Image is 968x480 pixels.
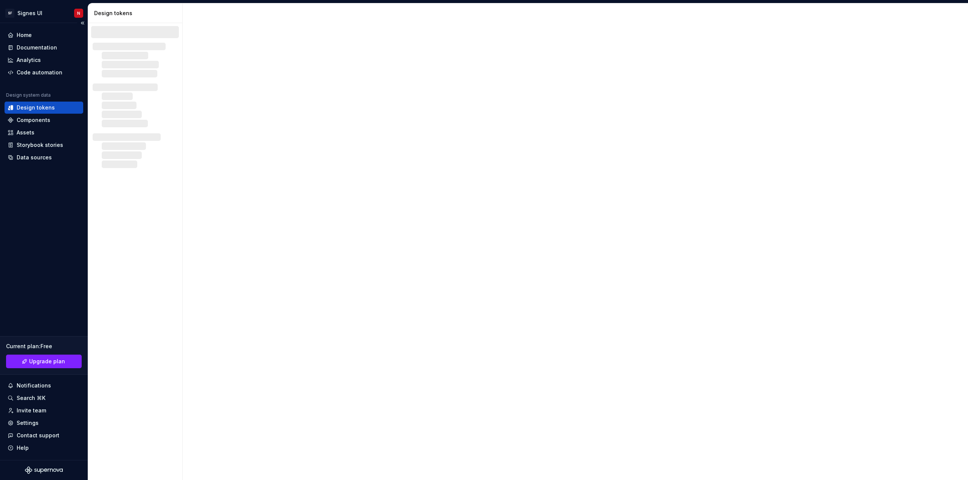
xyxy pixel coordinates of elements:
[5,114,83,126] a: Components
[5,66,83,79] a: Code automation
[25,466,63,474] svg: Supernova Logo
[17,432,59,439] div: Contact support
[6,355,82,368] a: Upgrade plan
[5,127,83,139] a: Assets
[6,92,51,98] div: Design system data
[17,394,45,402] div: Search ⌘K
[17,56,41,64] div: Analytics
[5,29,83,41] a: Home
[17,69,62,76] div: Code automation
[5,417,83,429] a: Settings
[17,31,32,39] div: Home
[5,54,83,66] a: Analytics
[5,442,83,454] button: Help
[5,151,83,164] a: Data sources
[77,18,88,28] button: Collapse sidebar
[17,154,52,161] div: Data sources
[5,139,83,151] a: Storybook stories
[17,141,63,149] div: Storybook stories
[5,429,83,441] button: Contact support
[6,343,82,350] div: Current plan : Free
[5,380,83,392] button: Notifications
[5,42,83,54] a: Documentation
[17,407,46,414] div: Invite team
[5,404,83,417] a: Invite team
[17,129,34,136] div: Assets
[17,44,57,51] div: Documentation
[17,104,55,111] div: Design tokens
[77,10,80,16] div: N
[2,5,86,21] button: SFSignes UIN
[29,358,65,365] span: Upgrade plan
[5,102,83,114] a: Design tokens
[17,419,39,427] div: Settings
[17,116,50,124] div: Components
[17,9,42,17] div: Signes UI
[94,9,179,17] div: Design tokens
[5,9,14,18] div: SF
[17,382,51,389] div: Notifications
[5,392,83,404] button: Search ⌘K
[17,444,29,452] div: Help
